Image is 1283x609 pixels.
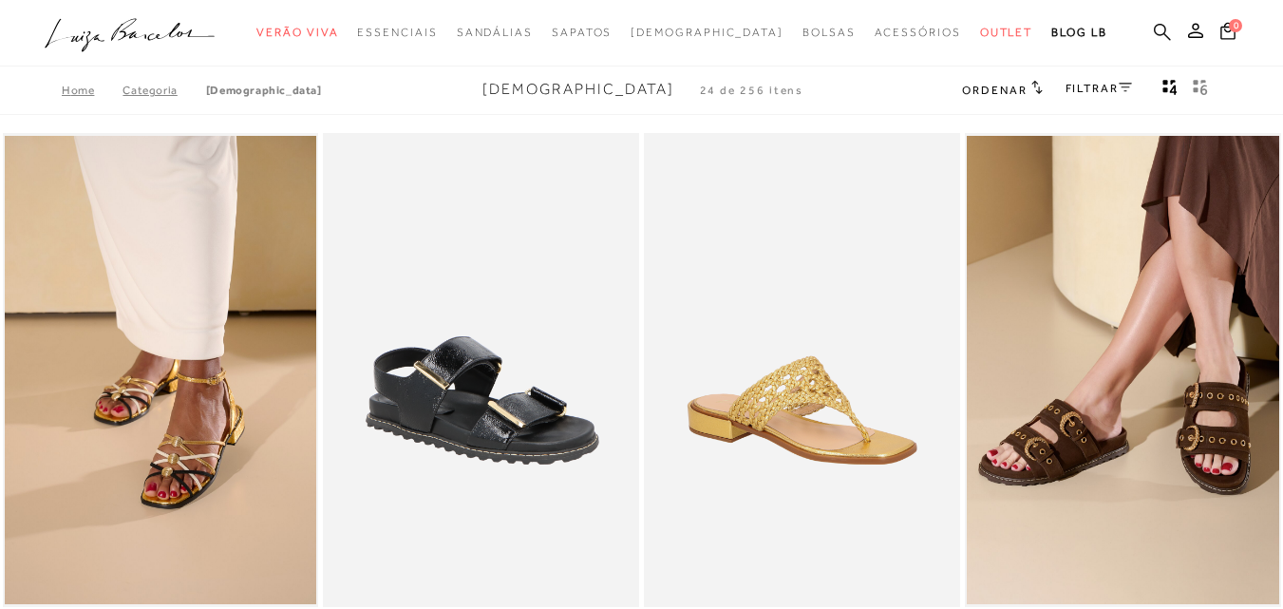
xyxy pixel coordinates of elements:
span: [DEMOGRAPHIC_DATA] [631,26,783,39]
a: Categoria [123,84,205,97]
span: Outlet [980,26,1033,39]
img: PAPETE EM COURO VERNIZ PRETO COM SOLADO TRATORADO [325,136,637,604]
a: categoryNavScreenReaderText [552,15,612,50]
a: categoryNavScreenReaderText [980,15,1033,50]
span: Ordenar [962,84,1027,97]
span: Sapatos [552,26,612,39]
img: SANDÁLIA RASTEIRA EM COURO DOURADO COM TIRAS MULTICOR [5,136,317,604]
a: categoryNavScreenReaderText [457,15,533,50]
a: categoryNavScreenReaderText [256,15,338,50]
a: BLOG LB [1051,15,1106,50]
a: categoryNavScreenReaderText [802,15,856,50]
button: Mostrar 4 produtos por linha [1157,78,1183,103]
a: SANDÁLIA RASTEIRA EM METALIZADO OURO COM TIRAS TRAMADAS SANDÁLIA RASTEIRA EM METALIZADO OURO COM ... [646,136,958,604]
a: Home [62,84,123,97]
a: categoryNavScreenReaderText [875,15,961,50]
a: FILTRAR [1066,82,1132,95]
span: 24 de 256 itens [700,84,804,97]
a: SANDÁLIA RASTEIRA EM COURO DOURADO COM TIRAS MULTICOR SANDÁLIA RASTEIRA EM COURO DOURADO COM TIRA... [5,136,317,604]
img: SANDÁLIA RASTEIRA EM METALIZADO OURO COM TIRAS TRAMADAS [646,136,958,604]
span: Verão Viva [256,26,338,39]
span: Essenciais [357,26,437,39]
a: [DEMOGRAPHIC_DATA] [206,84,322,97]
a: noSubCategoriesText [631,15,783,50]
button: 0 [1215,21,1241,47]
span: Sandálias [457,26,533,39]
span: [DEMOGRAPHIC_DATA] [482,81,674,98]
a: categoryNavScreenReaderText [357,15,437,50]
span: Bolsas [802,26,856,39]
span: 0 [1229,19,1242,32]
button: gridText6Desc [1187,78,1214,103]
a: PAPETE EM CAMURÇA CAFÉ COM FIVELAS METÁLICAS PAPETE EM CAMURÇA CAFÉ COM FIVELAS METÁLICAS [967,136,1279,604]
span: BLOG LB [1051,26,1106,39]
span: Acessórios [875,26,961,39]
a: PAPETE EM COURO VERNIZ PRETO COM SOLADO TRATORADO PAPETE EM COURO VERNIZ PRETO COM SOLADO TRATORADO [325,136,637,604]
img: PAPETE EM CAMURÇA CAFÉ COM FIVELAS METÁLICAS [967,136,1279,604]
